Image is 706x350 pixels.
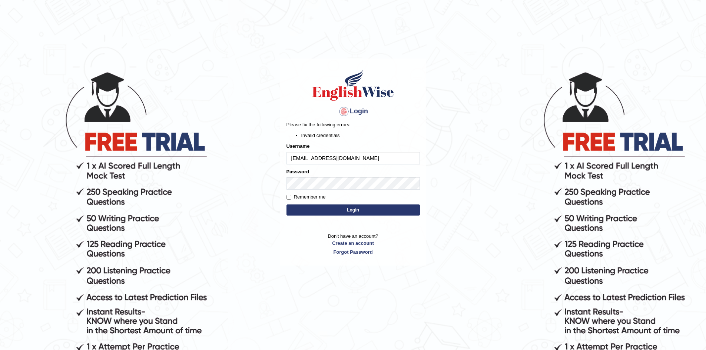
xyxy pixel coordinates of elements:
p: Please fix the following errors: [286,121,420,128]
label: Username [286,143,310,150]
li: Invalid credentials [301,132,420,139]
label: Remember me [286,193,326,201]
p: Don't have an account? [286,233,420,256]
button: Login [286,204,420,216]
a: Forgot Password [286,249,420,256]
input: Remember me [286,195,291,200]
h4: Login [286,106,420,117]
img: Logo of English Wise sign in for intelligent practice with AI [311,69,395,102]
label: Password [286,168,309,175]
a: Create an account [286,240,420,247]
